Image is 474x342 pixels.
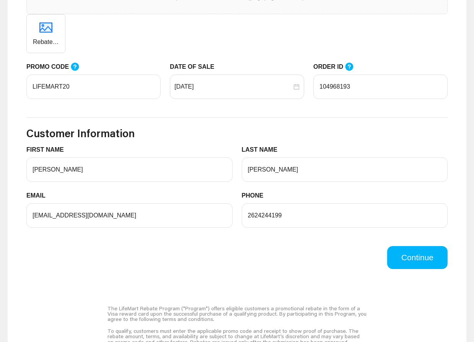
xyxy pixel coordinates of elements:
label: PHONE [242,191,269,200]
label: EMAIL [26,191,51,200]
h3: Customer Information [26,127,448,140]
label: DATE OF SALE [170,62,220,71]
label: LAST NAME [242,145,283,154]
label: ORDER ID [313,62,362,72]
input: EMAIL [26,203,233,228]
input: FIRST NAME [26,157,233,182]
label: FIRST NAME [26,145,70,154]
label: PROMO CODE [26,62,87,72]
div: The LifeMart Rebate Program ("Program") offers eligible customers a promotional rebate in the for... [108,303,367,325]
input: DATE OF SALE [174,82,292,91]
input: PHONE [242,203,448,228]
button: Continue [387,246,448,269]
input: LAST NAME [242,157,448,182]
